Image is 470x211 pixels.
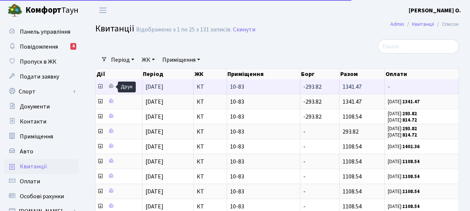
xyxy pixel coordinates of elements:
[402,143,420,150] b: 1402.36
[342,202,362,211] span: 1108.54
[230,99,297,105] span: 10-83
[388,188,420,195] small: [DATE]:
[342,172,362,181] span: 1108.54
[4,144,79,159] a: Авто
[230,204,297,210] span: 10-83
[388,143,420,150] small: [DATE]:
[388,132,417,138] small: [DATE]:
[342,143,362,151] span: 1108.54
[378,39,459,53] input: Пошук...
[388,84,455,90] span: -
[70,43,76,50] div: 4
[4,189,79,204] a: Особові рахунки
[342,83,362,91] span: 1341.47
[230,144,297,150] span: 10-83
[342,128,359,136] span: 293.82
[402,203,420,210] b: 1108.54
[4,84,79,99] a: Спорт
[20,177,40,186] span: Оплати
[303,113,322,121] span: -293.82
[20,73,59,81] span: Подати заявку
[142,69,194,79] th: Період
[96,69,142,79] th: Дії
[303,187,305,196] span: -
[197,129,223,135] span: КТ
[145,98,163,106] span: [DATE]
[4,129,79,144] a: Приміщення
[4,39,79,54] a: Повідомлення4
[303,83,322,91] span: -293.82
[342,158,362,166] span: 1108.54
[197,159,223,165] span: КТ
[139,53,158,66] a: ЖК
[342,98,362,106] span: 1341.47
[145,128,163,136] span: [DATE]
[25,4,61,16] b: Комфорт
[388,110,417,117] small: [DATE]:
[388,125,417,132] small: [DATE]:
[20,117,46,126] span: Контакти
[230,84,297,90] span: 10-83
[303,98,322,106] span: -293.82
[412,20,434,28] a: Квитанції
[388,117,417,123] small: [DATE]:
[230,129,297,135] span: 10-83
[145,172,163,181] span: [DATE]
[20,147,33,156] span: Авто
[230,159,297,165] span: 10-83
[303,128,305,136] span: -
[4,24,79,39] a: Панель управління
[409,6,461,15] a: [PERSON_NAME] О.
[402,98,420,105] b: 1341.47
[20,162,47,171] span: Квитанції
[379,16,470,32] nav: breadcrumb
[230,174,297,180] span: 10-83
[342,113,362,121] span: 1108.54
[303,202,305,211] span: -
[136,26,231,33] div: Відображено з 1 по 25 з 131 записів.
[4,174,79,189] a: Оплати
[390,20,404,28] a: Admin
[20,58,56,66] span: Пропуск в ЖК
[25,4,79,17] span: Таун
[230,189,297,195] span: 10-83
[118,82,136,92] div: Друк
[227,69,300,79] th: Приміщення
[145,187,163,196] span: [DATE]
[197,114,223,120] span: КТ
[340,69,385,79] th: Разом
[303,172,305,181] span: -
[194,69,227,79] th: ЖК
[402,110,417,117] b: 293.82
[4,54,79,69] a: Пропуск в ЖК
[402,117,417,123] b: 814.72
[145,202,163,211] span: [DATE]
[388,158,420,165] small: [DATE]:
[384,69,458,79] th: Оплати
[402,188,420,195] b: 1108.54
[197,204,223,210] span: КТ
[388,203,420,210] small: [DATE]:
[20,132,53,141] span: Приміщення
[93,4,112,16] button: Переключити навігацію
[402,132,417,138] b: 814.72
[4,99,79,114] a: Документи
[20,103,50,111] span: Документи
[233,26,255,33] a: Скинути
[145,143,163,151] span: [DATE]
[300,69,340,79] th: Борг
[303,143,305,151] span: -
[145,83,163,91] span: [DATE]
[159,53,203,66] a: Приміщення
[230,114,297,120] span: 10-83
[4,114,79,129] a: Контакти
[197,99,223,105] span: КТ
[402,173,420,180] b: 1108.54
[20,28,70,36] span: Панель управління
[108,53,137,66] a: Період
[342,187,362,196] span: 1108.54
[20,43,58,51] span: Повідомлення
[197,174,223,180] span: КТ
[402,158,420,165] b: 1108.54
